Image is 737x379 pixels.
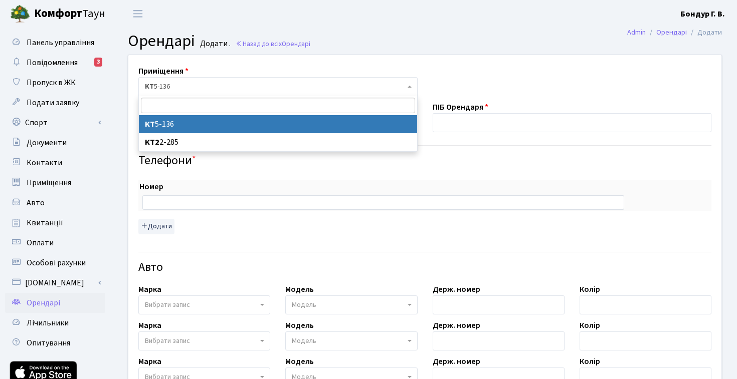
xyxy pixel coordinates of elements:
[5,173,105,193] a: Приміщення
[27,237,54,248] span: Оплати
[656,27,687,38] a: Орендарі
[5,93,105,113] a: Подати заявку
[138,283,161,295] label: Марка
[27,297,60,308] span: Орендарі
[5,193,105,213] a: Авто
[5,233,105,253] a: Оплати
[433,355,480,367] label: Держ. номер
[27,137,67,148] span: Документи
[687,27,722,38] li: Додати
[5,133,105,153] a: Документи
[138,154,711,168] h4: Телефони
[680,8,725,20] a: Бондур Г. В.
[5,113,105,133] a: Спорт
[5,333,105,353] a: Опитування
[5,293,105,313] a: Орендарі
[5,273,105,293] a: [DOMAIN_NAME]
[27,317,69,328] span: Лічильники
[27,57,78,68] span: Повідомлення
[138,180,628,194] th: Номер
[236,39,310,49] a: Назад до всіхОрендарі
[198,39,231,49] small: Додати .
[145,137,159,148] b: КТ2
[10,4,30,24] img: logo.png
[27,97,79,108] span: Подати заявку
[433,283,480,295] label: Держ. номер
[580,355,600,367] label: Колір
[5,153,105,173] a: Контакти
[27,337,70,348] span: Опитування
[145,300,190,310] span: Вибрати запис
[27,177,71,188] span: Приміщення
[27,37,94,48] span: Панель управління
[292,336,316,346] span: Модель
[5,73,105,93] a: Пропуск в ЖК
[680,9,725,20] b: Бондур Г. В.
[627,27,646,38] a: Admin
[138,219,174,234] button: Додати
[27,77,76,88] span: Пропуск в ЖК
[292,300,316,310] span: Модель
[5,213,105,233] a: Квитанції
[27,257,86,268] span: Особові рахунки
[138,65,189,77] label: Приміщення
[125,6,150,22] button: Переключити навігацію
[34,6,82,22] b: Комфорт
[27,157,62,168] span: Контакти
[282,39,310,49] span: Орендарі
[145,119,155,130] b: КТ
[27,197,45,208] span: Авто
[145,82,405,92] span: <b>КТ</b>&nbsp;&nbsp;&nbsp;&nbsp;5-136
[285,355,314,367] label: Модель
[612,22,737,43] nav: breadcrumb
[138,355,161,367] label: Марка
[433,101,488,113] label: ПІБ Орендаря
[580,319,600,331] label: Колір
[285,319,314,331] label: Модель
[145,336,190,346] span: Вибрати запис
[94,58,102,67] div: 3
[128,30,195,53] span: Орендарі
[27,217,63,228] span: Квитанції
[139,115,417,133] li: 5-136
[138,319,161,331] label: Марка
[5,253,105,273] a: Особові рахунки
[285,283,314,295] label: Модель
[138,260,711,275] h4: Авто
[580,283,600,295] label: Колір
[138,77,418,96] span: <b>КТ</b>&nbsp;&nbsp;&nbsp;&nbsp;5-136
[145,82,154,92] b: КТ
[433,319,480,331] label: Держ. номер
[5,33,105,53] a: Панель управління
[5,313,105,333] a: Лічильники
[139,133,417,151] li: 2-285
[5,53,105,73] a: Повідомлення3
[34,6,105,23] span: Таун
